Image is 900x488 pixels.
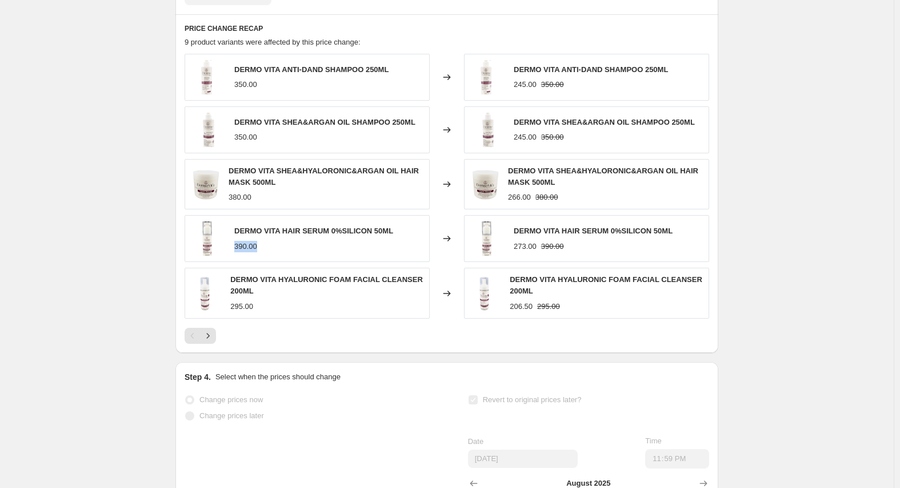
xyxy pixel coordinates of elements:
[470,221,505,256] img: 2024-08-05T101736.221_80x.png
[470,276,501,311] img: 2024-08-05T104430.377_80x.png
[645,437,661,445] span: Time
[645,449,709,469] input: 12:00
[191,113,225,147] img: 2024-08-05T103012.732_80x.png
[510,275,702,295] span: DERMO VITA HYALURONIC FOAM FACIAL CLEANSER 200ML
[234,227,393,235] span: DERMO VITA HAIR SERUM 0%SILICON 50ML
[234,118,415,126] span: DERMO VITA SHEA&ARGAN OIL SHAMPOO 250ML
[514,65,668,74] span: DERMO VITA ANTI-DAND SHAMPOO 250ML
[191,60,225,94] img: 2024-08-05T103304.070_80x.png
[483,395,582,404] span: Revert to original prices later?
[185,371,211,383] h2: Step 4.
[229,166,419,187] span: DERMO VITA SHEA&HYALORONIC&ARGAN OIL HAIR MASK 500ML
[537,301,560,312] strike: 295.00
[514,227,673,235] span: DERMO VITA HAIR SERUM 0%SILICON 50ML
[468,450,578,468] input: 8/30/2025
[468,437,483,446] span: Date
[470,60,505,94] img: 2024-08-05T103304.070_80x.png
[508,192,531,203] div: 266.00
[234,132,257,143] div: 350.00
[535,192,558,203] strike: 380.00
[185,328,216,344] nav: Pagination
[199,411,264,420] span: Change prices later
[230,275,423,295] span: DERMO VITA HYALURONIC FOAM FACIAL CLEANSER 200ML
[514,118,695,126] span: DERMO VITA SHEA&ARGAN OIL SHAMPOO 250ML
[514,132,537,143] div: 245.00
[229,192,251,203] div: 380.00
[541,79,564,90] strike: 350.00
[234,65,389,74] span: DERMO VITA ANTI-DAND SHAMPOO 250ML
[541,132,564,143] strike: 350.00
[215,371,341,383] p: Select when the prices should change
[191,221,225,256] img: 2024-08-05T101736.221_80x.png
[234,241,257,252] div: 390.00
[234,79,257,90] div: 350.00
[185,24,709,33] h6: PRICE CHANGE RECAP
[191,276,221,311] img: 2024-08-05T104430.377_80x.png
[470,167,499,201] img: 2024-08-05T103812.327_80x.png
[514,79,537,90] div: 245.00
[514,241,537,252] div: 273.00
[230,301,253,312] div: 295.00
[199,395,263,404] span: Change prices now
[508,166,698,187] span: DERMO VITA SHEA&HYALORONIC&ARGAN OIL HAIR MASK 500ML
[185,38,361,46] span: 9 product variants were affected by this price change:
[200,328,216,344] button: Next
[541,241,564,252] strike: 390.00
[470,113,505,147] img: 2024-08-05T103012.732_80x.png
[191,167,219,201] img: 2024-08-05T103812.327_80x.png
[510,301,533,312] div: 206.50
